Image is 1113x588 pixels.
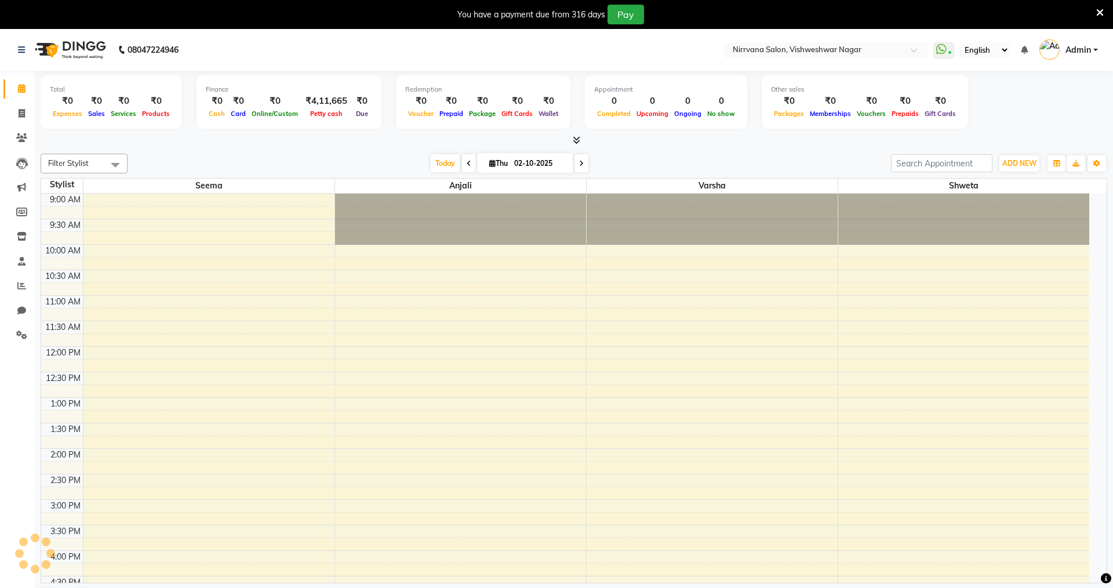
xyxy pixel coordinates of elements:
[206,95,228,108] div: ₹0
[486,159,511,168] span: Thu
[48,158,89,168] span: Filter Stylist
[704,110,738,118] span: No show
[50,110,85,118] span: Expenses
[48,219,83,231] div: 9:30 AM
[499,95,536,108] div: ₹0
[889,110,922,118] span: Prepaids
[249,95,301,108] div: ₹0
[108,95,139,108] div: ₹0
[41,179,83,191] div: Stylist
[405,85,561,95] div: Redemption
[206,110,228,118] span: Cash
[43,296,83,308] div: 11:00 AM
[889,95,922,108] div: ₹0
[922,110,959,118] span: Gift Cards
[83,179,334,193] span: Seema
[48,194,83,206] div: 9:00 AM
[405,110,437,118] span: Voucher
[85,110,108,118] span: Sales
[704,95,738,108] div: 0
[50,95,85,108] div: ₹0
[43,270,83,282] div: 10:30 AM
[1065,44,1091,56] span: Admin
[206,85,372,95] div: Finance
[352,95,372,108] div: ₹0
[457,9,605,21] div: You have a payment due from 316 days
[807,95,854,108] div: ₹0
[594,85,738,95] div: Appointment
[128,34,179,66] b: 08047224946
[405,95,437,108] div: ₹0
[594,95,634,108] div: 0
[634,110,671,118] span: Upcoming
[499,110,536,118] span: Gift Cards
[50,85,173,95] div: Total
[771,85,959,95] div: Other sales
[608,5,644,24] button: Pay
[43,347,83,359] div: 12:00 PM
[854,110,889,118] span: Vouchers
[431,154,460,172] span: Today
[466,110,499,118] span: Package
[671,110,704,118] span: Ongoing
[48,398,83,410] div: 1:00 PM
[301,95,352,108] div: ₹4,11,665
[999,155,1039,172] button: ADD NEW
[228,110,249,118] span: Card
[30,34,109,66] img: logo
[1039,39,1060,60] img: Admin
[807,110,854,118] span: Memberships
[891,154,992,172] input: Search Appointment
[48,474,83,487] div: 2:30 PM
[249,110,301,118] span: Online/Custom
[437,95,466,108] div: ₹0
[228,95,249,108] div: ₹0
[48,449,83,461] div: 2:00 PM
[594,110,634,118] span: Completed
[511,155,569,172] input: 2025-10-02
[307,110,345,118] span: Petty cash
[922,95,959,108] div: ₹0
[43,372,83,384] div: 12:30 PM
[335,179,586,193] span: Anjali
[854,95,889,108] div: ₹0
[48,500,83,512] div: 3:00 PM
[838,179,1090,193] span: Shweta
[536,95,561,108] div: ₹0
[437,110,466,118] span: Prepaid
[48,423,83,435] div: 1:30 PM
[43,321,83,333] div: 11:30 AM
[771,95,807,108] div: ₹0
[634,95,671,108] div: 0
[1002,159,1036,168] span: ADD NEW
[353,110,371,118] span: Due
[587,179,838,193] span: Varsha
[671,95,704,108] div: 0
[139,110,173,118] span: Products
[771,110,807,118] span: Packages
[466,95,499,108] div: ₹0
[139,95,173,108] div: ₹0
[48,551,83,563] div: 4:00 PM
[85,95,108,108] div: ₹0
[48,525,83,538] div: 3:30 PM
[536,110,561,118] span: Wallet
[108,110,139,118] span: Services
[43,245,83,257] div: 10:00 AM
